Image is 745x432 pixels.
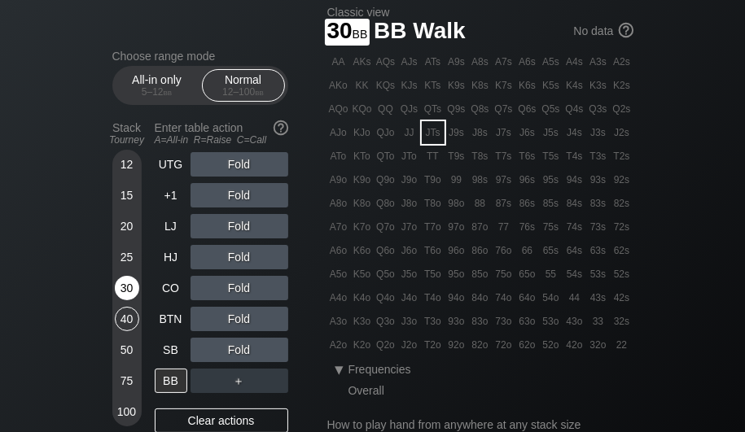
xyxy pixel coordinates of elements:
div: J6o [398,239,421,262]
div: 76o [493,239,515,262]
div: T7o [422,216,445,238]
div: 72o [493,334,515,356]
div: 76s [516,216,539,238]
h2: Choose range mode [112,50,288,63]
div: 74s [563,216,586,238]
img: help.32db89a4.svg [617,21,635,39]
div: K8s [469,74,492,97]
div: 55 [540,263,563,286]
div: 83o [469,310,492,333]
div: CO [155,276,187,300]
span: Frequencies [348,363,411,376]
div: Q8o [375,192,397,215]
div: 64s [563,239,586,262]
div: 93o [445,310,468,333]
div: J6s [516,121,539,144]
div: T9s [445,145,468,168]
div: Fold [191,307,288,331]
div: T5s [540,145,563,168]
div: 92s [611,168,633,191]
div: K6s [516,74,539,97]
div: QTo [375,145,397,168]
div: ATo [327,145,350,168]
div: A4s [563,50,586,73]
div: JTo [398,145,421,168]
div: 64o [516,286,539,309]
div: J8s [469,121,492,144]
div: T3s [587,145,610,168]
div: 12 – 100 [209,86,278,98]
div: 99 [445,168,468,191]
div: 53o [540,310,563,333]
div: Fold [191,245,288,269]
div: J9s [445,121,468,144]
div: K6o [351,239,374,262]
div: 63o [516,310,539,333]
h2: Classic view [327,6,633,19]
div: 54o [540,286,563,309]
div: UTG [155,152,187,177]
div: QTs [422,98,445,120]
div: A2o [327,334,350,356]
span: bb [255,86,264,98]
div: 52o [540,334,563,356]
img: help.32db89a4.svg [272,119,290,137]
div: Fold [191,152,288,177]
div: KJo [351,121,374,144]
div: T8s [469,145,492,168]
div: 73o [493,310,515,333]
div: K9o [351,168,374,191]
div: Q7s [493,98,515,120]
div: A8s [469,50,492,73]
div: 62o [516,334,539,356]
div: JTs [422,121,445,144]
div: J5o [398,263,421,286]
div: J4o [398,286,421,309]
div: T6o [422,239,445,262]
div: A7s [493,50,515,73]
div: 93s [587,168,610,191]
div: A5o [327,263,350,286]
div: BB [155,369,187,393]
div: Q6s [516,98,539,120]
div: A3s [587,50,610,73]
div: T4o [422,286,445,309]
div: Enter table action [155,115,288,152]
div: AKs [351,50,374,73]
div: AQs [375,50,397,73]
div: TT [422,145,445,168]
div: 94o [445,286,468,309]
h2: How to play hand from anywhere at any stack size [327,418,626,431]
div: Fold [191,338,288,362]
div: A6o [327,239,350,262]
div: Q2s [611,98,633,120]
div: J3o [398,310,421,333]
div: KQo [351,98,374,120]
div: A6s [516,50,539,73]
div: 75o [493,263,515,286]
div: Q8s [469,98,492,120]
div: T9o [422,168,445,191]
div: Q2o [375,334,397,356]
div: K8o [351,192,374,215]
div: 96o [445,239,468,262]
div: K2s [611,74,633,97]
div: 87s [493,192,515,215]
div: 95s [540,168,563,191]
div: 75 [115,369,139,393]
div: Normal [206,70,281,101]
div: 42o [563,334,586,356]
div: 75s [540,216,563,238]
div: 95o [445,263,468,286]
div: 52s [611,263,633,286]
div: Fold [191,276,288,300]
div: 77 [493,216,515,238]
div: 44 [563,286,586,309]
div: J8o [398,192,421,215]
div: A5s [540,50,563,73]
div: K5o [351,263,374,286]
div: BTN [155,307,187,331]
div: Fold [191,183,288,207]
div: 43o [563,310,586,333]
div: 30 [115,276,139,300]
